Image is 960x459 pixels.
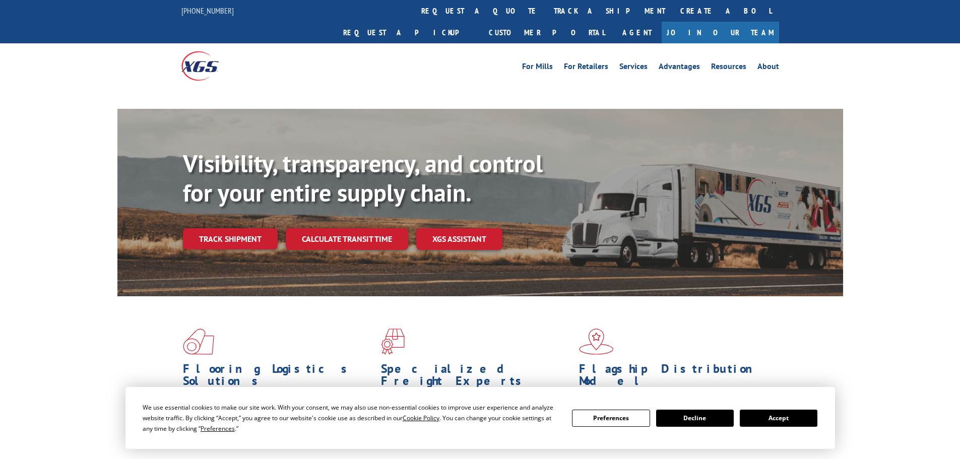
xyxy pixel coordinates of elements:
[662,22,779,43] a: Join Our Team
[659,62,700,74] a: Advantages
[143,402,560,434] div: We use essential cookies to make our site work. With your consent, we may also use non-essential ...
[740,410,817,427] button: Accept
[481,22,612,43] a: Customer Portal
[286,228,408,250] a: Calculate transit time
[183,148,543,208] b: Visibility, transparency, and control for your entire supply chain.
[125,387,835,449] div: Cookie Consent Prompt
[579,329,614,355] img: xgs-icon-flagship-distribution-model-red
[711,62,746,74] a: Resources
[183,363,373,392] h1: Flooring Logistics Solutions
[381,363,571,392] h1: Specialized Freight Experts
[564,62,608,74] a: For Retailers
[201,424,235,433] span: Preferences
[572,410,650,427] button: Preferences
[183,329,214,355] img: xgs-icon-total-supply-chain-intelligence-red
[612,22,662,43] a: Agent
[416,228,502,250] a: XGS ASSISTANT
[336,22,481,43] a: Request a pickup
[183,228,278,249] a: Track shipment
[757,62,779,74] a: About
[579,363,770,392] h1: Flagship Distribution Model
[619,62,648,74] a: Services
[181,6,234,16] a: [PHONE_NUMBER]
[381,329,405,355] img: xgs-icon-focused-on-flooring-red
[522,62,553,74] a: For Mills
[403,414,439,422] span: Cookie Policy
[656,410,734,427] button: Decline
